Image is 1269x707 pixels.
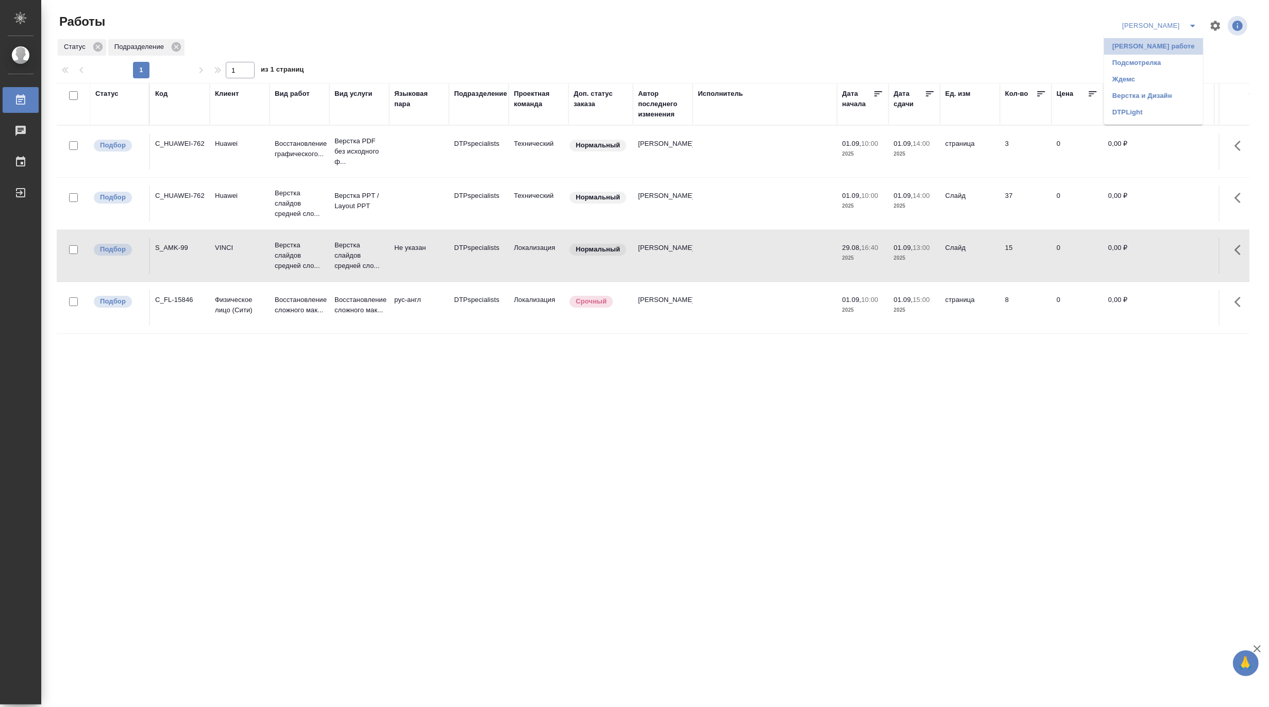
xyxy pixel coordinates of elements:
[215,243,264,253] p: VINCI
[1000,186,1051,222] td: 37
[945,89,971,99] div: Ед. изм
[894,192,913,199] p: 01.09,
[913,296,930,304] p: 15:00
[100,244,126,255] p: Подбор
[576,192,620,203] p: Нормальный
[335,191,384,211] p: Верстка PPT / Layout PPT
[940,186,1000,222] td: Слайд
[894,296,913,304] p: 01.09,
[842,296,861,304] p: 01.09,
[842,192,861,199] p: 01.09,
[633,133,693,170] td: [PERSON_NAME]
[894,201,935,211] p: 2025
[913,244,930,251] p: 13:00
[335,89,373,99] div: Вид услуги
[93,139,144,153] div: Можно подбирать исполнителей
[913,192,930,199] p: 14:00
[261,63,304,78] span: из 1 страниц
[940,133,1000,170] td: страница
[1228,238,1253,262] button: Здесь прячутся важные кнопки
[155,243,205,253] div: S_AMK-99
[574,89,628,109] div: Доп. статус заказа
[1233,650,1259,676] button: 🙏
[842,253,883,263] p: 2025
[114,42,168,52] p: Подразделение
[842,89,873,109] div: Дата начала
[1104,104,1203,121] li: DTPLight
[842,149,883,159] p: 2025
[93,243,144,257] div: Можно подбирать исполнителей
[454,89,507,99] div: Подразделение
[215,89,239,99] div: Клиент
[1228,16,1249,36] span: Посмотреть информацию
[389,290,449,326] td: рус-англ
[155,89,168,99] div: Код
[894,244,913,251] p: 01.09,
[1051,290,1103,326] td: 0
[861,296,878,304] p: 10:00
[576,244,620,255] p: Нормальный
[861,244,878,251] p: 16:40
[509,186,569,222] td: Технический
[1051,238,1103,274] td: 0
[215,139,264,149] p: Huawei
[58,39,106,56] div: Статус
[335,295,384,315] p: Восстановление сложного мак...
[394,89,444,109] div: Языковая пара
[1203,13,1228,38] span: Настроить таблицу
[509,290,569,326] td: Локализация
[64,42,89,52] p: Статус
[389,238,449,274] td: Не указан
[1000,238,1051,274] td: 15
[1228,133,1253,158] button: Здесь прячутся важные кнопки
[861,140,878,147] p: 10:00
[1237,652,1255,674] span: 🙏
[576,296,607,307] p: Срочный
[275,139,324,159] p: Восстановление графического...
[894,253,935,263] p: 2025
[894,305,935,315] p: 2025
[576,140,620,150] p: Нормальный
[1103,290,1155,326] td: 0,00 ₽
[1051,186,1103,222] td: 0
[514,89,563,109] div: Проектная команда
[940,290,1000,326] td: страница
[335,240,384,271] p: Верстка слайдов средней сло...
[698,89,743,99] div: Исполнитель
[1104,55,1203,71] li: Подсмотрелка
[1120,18,1203,34] div: split button
[1103,238,1155,274] td: 0,00 ₽
[1104,88,1203,104] li: Верстка и Дизайн
[449,290,509,326] td: DTPspecialists
[633,238,693,274] td: [PERSON_NAME]
[894,140,913,147] p: 01.09,
[894,149,935,159] p: 2025
[449,186,509,222] td: DTPspecialists
[57,13,105,30] span: Работы
[100,140,126,150] p: Подбор
[894,89,925,109] div: Дата сдачи
[155,295,205,305] div: C_FL-15846
[1005,89,1028,99] div: Кол-во
[93,191,144,205] div: Можно подбирать исполнителей
[93,295,144,309] div: Можно подбирать исполнителей
[842,140,861,147] p: 01.09,
[842,201,883,211] p: 2025
[275,295,324,315] p: Восстановление сложного мак...
[1103,133,1155,170] td: 0,00 ₽
[449,133,509,170] td: DTPspecialists
[275,89,310,99] div: Вид работ
[1228,186,1253,210] button: Здесь прячутся важные кнопки
[509,133,569,170] td: Технический
[633,290,693,326] td: [PERSON_NAME]
[108,39,185,56] div: Подразделение
[861,192,878,199] p: 10:00
[633,186,693,222] td: [PERSON_NAME]
[1228,290,1253,314] button: Здесь прячутся важные кнопки
[509,238,569,274] td: Локализация
[1051,133,1103,170] td: 0
[215,295,264,315] p: Физическое лицо (Сити)
[1000,290,1051,326] td: 8
[275,188,324,219] p: Верстка слайдов средней сло...
[1103,186,1155,222] td: 0,00 ₽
